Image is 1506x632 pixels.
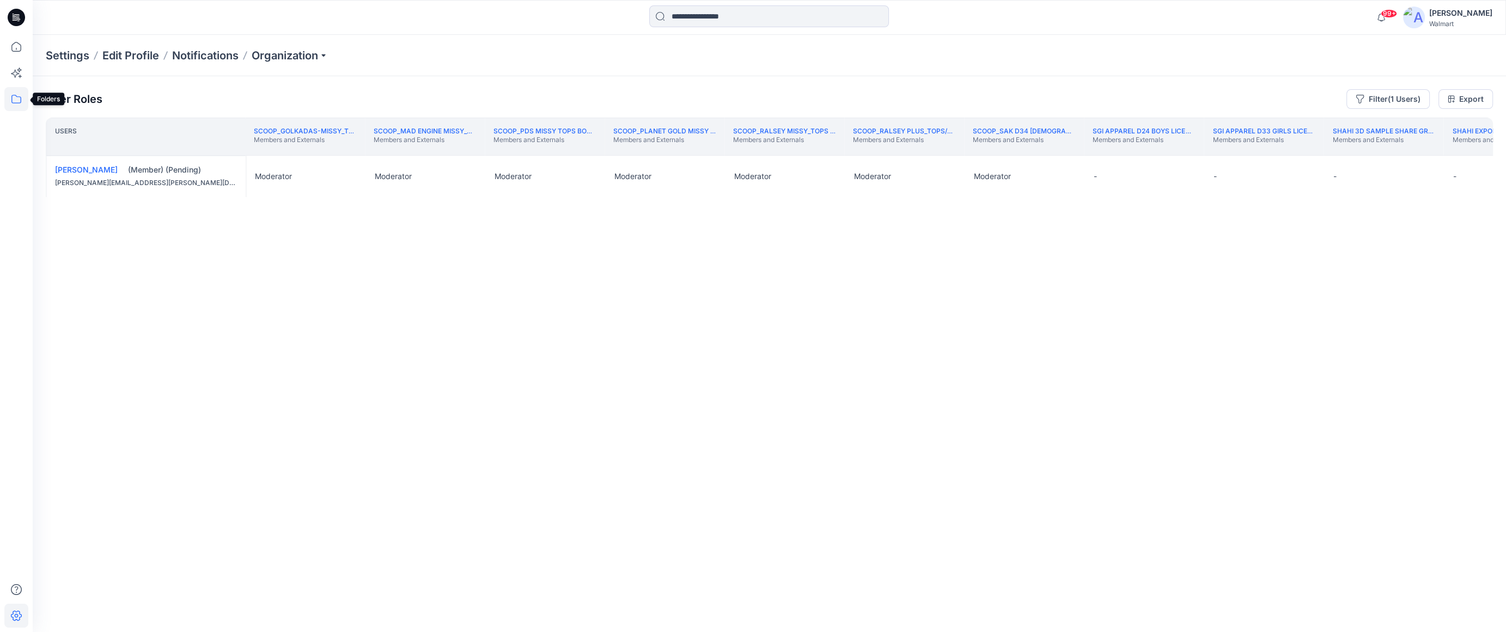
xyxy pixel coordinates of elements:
a: Export [1438,89,1493,109]
img: avatar [1403,7,1425,28]
p: - [1214,171,1217,182]
p: Members and Externals [254,136,356,144]
p: User Roles [46,93,102,106]
p: Members and Externals [733,136,836,144]
a: Shahi 3D Sample Share Group [1332,127,1442,135]
p: Moderator [614,171,651,182]
p: Members and Externals [973,136,1075,144]
p: Users [55,127,77,146]
a: SGI Apparel D33 Girls License Sleepwear [1212,127,1361,135]
p: Moderator [854,171,891,182]
a: SGI Apparel D24 Boys License Sleepwear [1093,127,1240,135]
a: Edit Profile [102,48,159,63]
a: Scoop_Ralsey Plus_Tops/Bottoms/Dresses [853,127,1013,135]
a: Scoop_SAK D34 [DEMOGRAPHIC_DATA] Sweaters [973,127,1143,135]
a: Scoop_PDS Missy Tops Bottoms Dress Board [493,127,659,135]
p: Moderator [974,171,1011,182]
p: Members and Externals [1332,136,1435,144]
a: [PERSON_NAME] [55,165,118,174]
p: Members and Externals [1093,136,1195,144]
p: Moderator [734,171,771,182]
p: Moderator [375,171,412,182]
span: 99+ [1381,9,1397,18]
p: Settings [46,48,89,63]
p: Members and Externals [374,136,476,144]
p: Members and Externals [1212,136,1315,144]
p: Members and Externals [493,136,596,144]
div: [PERSON_NAME][EMAIL_ADDRESS][PERSON_NAME][DOMAIN_NAME] [55,177,237,188]
p: Moderator [495,171,532,182]
a: Notifications [172,48,239,63]
button: Filter(1 Users) [1346,89,1430,109]
p: - [1453,171,1456,182]
a: Scoop_Golkadas-Missy_Tops Bottoms Dresses [254,127,429,135]
a: Scoop_MAD Engine Missy_Tops Bottom Dresses [374,127,547,135]
div: [PERSON_NAME] [1429,7,1492,20]
p: - [1094,171,1097,182]
p: Moderator [255,171,292,182]
div: Walmart [1429,20,1492,28]
p: - [1333,171,1337,182]
a: Scoop_Planet Gold Missy tops Bottoms & Dresses Board [613,127,826,135]
p: Members and Externals [613,136,716,144]
a: Scoop_Ralsey Missy_Tops Bottom Dresses [733,127,891,135]
div: (Member) (Pending) [128,164,237,175]
p: Members and Externals [853,136,955,144]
